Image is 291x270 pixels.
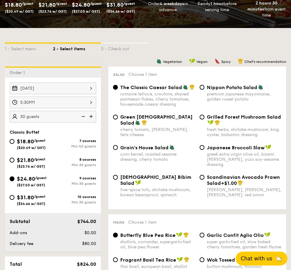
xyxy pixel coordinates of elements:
span: ($34.66 w/ GST) [17,202,45,206]
span: ($34.66 w/ GST) [106,9,135,14]
input: Butterfly Blue Pea Riceshallots, coriander, supergarlicfied oil, blue pea flower [113,233,118,237]
img: icon-vegan.f8ff3823.svg [177,257,183,262]
input: $24.80/guest($27.03 w/ GST)9 coursesMin 30 guests [10,176,14,181]
span: $824.00 [77,261,96,267]
input: Wok Tossed Chow Meinbutton mushroom, tricolour capsicum, cripsy egg noodle, kikkoman, super garli... [200,257,204,262]
span: /guest [35,176,47,180]
img: icon-vegan.f8ff3823.svg [207,120,213,125]
div: Min 40 guests [53,144,96,148]
span: /guest [56,2,67,6]
img: icon-spicy.37a8142b.svg [215,58,220,64]
span: ($23.76 w/ GST) [17,164,45,169]
div: 7 courses [53,139,96,143]
input: Japanese Broccoli Slawgreek extra virgin olive oil, kizami [PERSON_NAME], yuzu soy-sesame dressing [200,145,204,150]
input: Garlic Confit Aglio Oliosuper garlicfied oil, slow baked cherry tomatoes, garden fresh thyme [200,233,204,237]
div: 9 courses [53,176,96,180]
span: $21.80 [17,157,34,163]
div: 8 courses [53,157,96,162]
span: /guest [124,2,135,6]
div: from event time [244,0,289,18]
span: $24.80 [17,175,35,182]
span: Choose 1 item [128,220,157,225]
input: Event time [10,97,96,108]
span: Japanese Broccoli Slaw [207,145,265,151]
img: icon-chef-hat.a58ddaea.svg [142,120,147,125]
div: cherry tomato, [PERSON_NAME], feta cheese [120,127,195,137]
img: icon-chef-hat.a58ddaea.svg [215,120,220,125]
strong: 2 hours 30 minutes [247,1,277,12]
span: $18.80 [17,138,34,145]
span: ($20.49 w/ GST) [5,9,34,14]
strong: 1 hour [210,1,223,6]
div: [PERSON_NAME], [PERSON_NAME], [PERSON_NAME], red onion [207,187,281,197]
input: Grain's House Saladcorn kernel, roasted sesame dressing, cherry tomato [113,145,118,150]
img: icon-vegan.f8ff3823.svg [265,144,271,150]
div: Ready before serving time [195,1,239,13]
div: Min 30 guests [53,182,96,186]
div: corn kernel, roasted sesame dressing, cherry tomato [120,152,195,162]
img: icon-vegetarian.fe4039eb.svg [169,144,175,150]
span: ($27.03 w/ GST) [17,183,45,187]
div: 1 - Select menu [5,44,53,52]
input: Number of guests [10,111,96,123]
input: $31.80/guest($34.66 w/ GST)10 coursesMin 30 guests [10,195,14,200]
span: Order 1 [10,70,27,75]
img: icon-chef-hat.a58ddaea.svg [189,84,195,90]
span: ($23.76 w/ GST) [38,9,67,14]
span: 🦙 [275,255,282,262]
input: Fragrant Basil Tea Ricethai basil, european basil, shallot scented sesame oil, barley multigrain ... [113,257,118,262]
button: Chat with us🦙 [236,252,287,265]
input: $18.80/guest($20.49 w/ GST)7 coursesMin 40 guests [10,139,14,144]
input: [DEMOGRAPHIC_DATA] Bibim Saladfive-spice tofu, shiitake mushroom, korean beansprout, spinach [113,175,118,180]
span: $744.00 [77,219,96,224]
span: Total [10,261,22,267]
span: /guest [34,157,45,161]
input: The Classic Caesar Saladromaine lettuce, croutons, shaved parmesan flakes, cherry tomatoes, house... [113,85,118,90]
span: Delivery fee [10,241,33,246]
span: $80.00 [82,241,96,246]
img: icon-vegan.f8ff3823.svg [176,232,182,237]
div: Min 30 guests [53,200,96,204]
span: Butterfly Blue Pea Rice [120,232,176,238]
span: +$1.00 [221,180,237,186]
span: $31.80 [106,2,124,8]
span: Wok Tossed Chow Mein [207,257,263,263]
div: greek extra virgin olive oil, kizami [PERSON_NAME], yuzu soy-sesame dressing [207,152,281,167]
span: ($27.03 w/ GST) [72,9,100,14]
img: icon-chef-hat.a58ddaea.svg [238,58,243,64]
span: Grain's House Salad [120,145,169,151]
span: $18.80 [5,2,22,8]
img: icon-chef-hat.a58ddaea.svg [184,257,189,262]
div: fresh herbs, shiitake mushroom, king oyster, balsamic dressing [207,127,281,137]
span: Chat with us [241,256,272,262]
img: icon-add.58712e84.svg [87,111,96,122]
img: icon-vegetarian.fe4039eb.svg [135,120,140,125]
span: /guest [34,194,45,199]
span: Classic Buffet [10,130,39,135]
img: icon-vegan.f8ff3823.svg [135,180,141,185]
img: icon-vegan.f8ff3823.svg [189,58,195,64]
span: Grilled Forest Mushroom Salad [207,114,281,120]
span: $0.00 [84,230,96,235]
span: The Classic Caesar Salad [120,85,182,90]
span: $24.80 [72,2,90,8]
div: 2 - Select items [53,44,101,52]
img: icon-vegetarian.fe4039eb.svg [156,58,162,64]
img: icon-vegan.f8ff3823.svg [264,232,270,237]
span: Salad [113,73,125,77]
div: Min 30 guests [53,163,96,167]
span: Nippon Potato Salad [207,85,257,90]
span: [DEMOGRAPHIC_DATA] Bibim Salad [120,174,191,186]
span: $31.80 [17,194,34,201]
img: icon-reduce.1d2dbef1.svg [78,111,87,122]
span: Scandinavian Avocado Prawn Salad [207,174,280,186]
div: premium japanese mayonnaise, golden russet potato [207,92,281,102]
input: $21.80/guest($23.76 w/ GST)8 coursesMin 30 guests [10,158,14,163]
input: Event date [10,82,96,94]
span: Green [DEMOGRAPHIC_DATA] Salad [120,114,193,126]
img: icon-chef-hat.a58ddaea.svg [183,232,189,237]
span: ($20.49 w/ GST) [17,146,46,150]
img: icon-vegetarian.fe4039eb.svg [183,84,188,90]
span: Subtotal [10,219,30,224]
input: Scandinavian Avocado Prawn Salad+$1.00[PERSON_NAME], [PERSON_NAME], [PERSON_NAME], red onion [200,175,204,180]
